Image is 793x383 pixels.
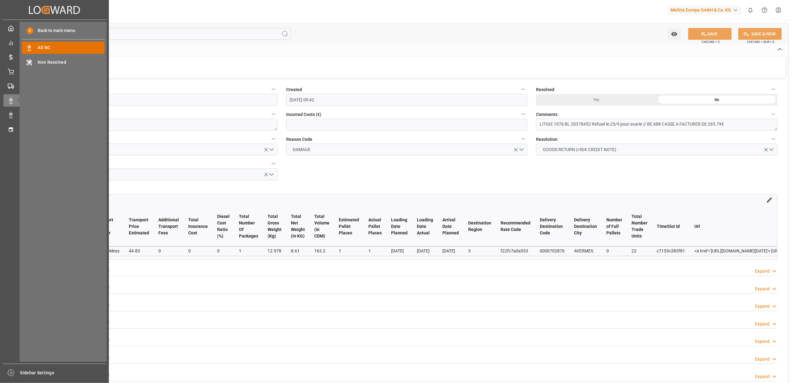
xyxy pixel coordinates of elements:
a: Transport Management [3,80,105,92]
span: Sidebar Settings [20,370,106,376]
button: Melitta Europa GmbH & Co. KG [668,4,744,16]
button: Created [519,85,527,93]
th: Additional Transport Fees [154,206,184,247]
span: Resolution [536,136,557,143]
div: Melitta Europa GmbH & Co. KG [668,6,741,15]
button: open menu [286,144,528,155]
button: show 0 new notifications [744,3,758,17]
th: Total Volume (in CDM) [310,206,334,247]
button: Transport ID Logward * [269,110,278,118]
button: SAVE & NEW [738,28,782,40]
th: Total Number Of Packages [234,206,263,247]
th: Total Number Trade Units [627,206,652,247]
a: My Cockpit [3,22,105,34]
div: 1 [339,247,359,255]
div: 12.978 [268,247,282,255]
div: Expand [755,321,770,327]
div: 163.2 [314,247,329,255]
th: Arrival Date Planned [438,206,464,247]
button: open menu [536,144,777,155]
div: 0000702876 [540,247,565,255]
span: Ctrl/CMD + S [702,39,720,44]
div: f22fc7a0a533 [501,247,530,255]
button: Updated [269,85,278,93]
button: Incurred Costs (€) [519,110,527,118]
a: Order Management [3,65,105,77]
div: [DATE] [442,247,459,255]
th: Loading Date Actual [412,206,438,247]
div: [DATE] [417,247,433,255]
input: Search Fields [29,28,291,40]
span: DAMAGE [290,146,314,153]
div: [DATE] [391,247,408,255]
span: Back to main menu [33,27,75,34]
th: Total Insurance Cost [184,206,212,247]
div: Yes [536,94,657,106]
div: Expand [755,286,770,292]
div: 1 [368,247,382,255]
button: open menu [36,168,278,180]
div: 1 [239,247,258,255]
th: Actual Pallet Places [364,206,386,247]
th: Delivery Destination Code [535,206,569,247]
th: Total Gross Weight (Kg) [263,206,286,247]
div: Expand [755,373,770,380]
div: c7153c383f81 [657,247,685,255]
th: Recommended Rate Code [496,206,535,247]
span: Resolved [536,86,554,93]
span: Created [286,86,302,93]
span: Reason Code [286,136,312,143]
button: Responsible Party [269,135,278,143]
th: Number of Full Pallets [602,206,627,247]
th: Destination Region [464,206,496,247]
div: 0 [188,247,208,255]
div: 0 [158,247,179,255]
div: AVERMES [574,247,597,255]
div: 22 [632,247,647,255]
button: SAVE [688,28,732,40]
button: Resolution [769,135,777,143]
div: Expand [755,268,770,275]
div: 8.61 [291,247,305,255]
th: Delivery Destination City [569,206,602,247]
span: Comments [536,111,557,118]
span: Non Resolved [38,59,105,66]
button: Reason Code [519,135,527,143]
div: Expand [755,303,770,310]
span: Incurred Costs (€) [286,111,321,118]
th: TimeSlot Id [652,206,690,247]
th: Diesel Cost Ratio (%) [212,206,234,247]
div: 0 [217,247,230,255]
textarea: LITIGE 1076 BL 20378452 Refusé le 25/9 pour avarie // BE 688 CASSE A FACTURER DE 265.79€ [536,119,777,131]
a: Data Management [3,109,105,121]
button: Comments [769,110,777,118]
button: open menu [668,28,681,40]
button: Cost Ownership [269,160,278,168]
th: Estimated Pallet Places [334,206,364,247]
span: All NC [38,44,105,51]
a: Control Tower [3,36,105,48]
div: Expand [755,338,770,345]
th: Transport Price Estimated [124,206,154,247]
div: 44.83 [129,247,149,255]
div: No [657,94,777,106]
button: Resolved [769,85,777,93]
th: Total Net Weight (in KG) [286,206,310,247]
a: Rate Management [3,51,105,63]
a: All NC [22,42,105,54]
span: Ctrl/CMD + Shift + S [747,39,774,44]
span: GOODS RETURN (>50€ CREDIT NOTE) [540,146,619,153]
a: Timeslot Management [3,123,105,135]
button: open menu [36,144,278,155]
div: 0 [606,247,622,255]
textarea: eeb841ffcb28 [36,119,278,131]
input: DD-MM-YYYY HH:MM [36,94,278,106]
input: DD-MM-YYYY HH:MM [286,94,528,106]
button: Help Center [758,3,772,17]
th: Loading Date Planned [386,206,412,247]
a: Non Resolved [22,56,105,68]
div: 3 [468,247,491,255]
div: Expand [755,356,770,362]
